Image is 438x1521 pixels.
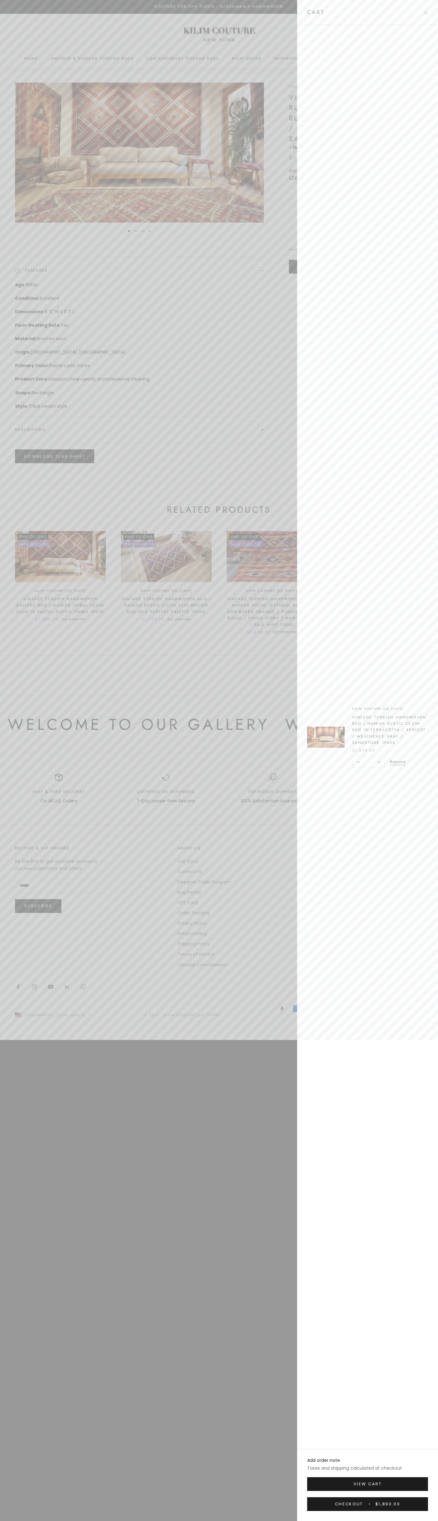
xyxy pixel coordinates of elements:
a: View cart [307,1477,428,1491]
button: Checkout$1,890.00 [307,1497,428,1511]
span: $1,890.00 [369,1501,400,1507]
p: Taxes and shipping calculated at checkout [307,1465,402,1472]
p: Cart [307,8,324,17]
a: Vintage Turkish Handwoven Rug | Manisa Rustic Cecim Rug in Terracotta / Apricot / Weathered Gray ... [352,714,428,746]
button: Add order note [307,1457,340,1464]
input: Change quantity [363,759,374,765]
a: Kilim Couture [US_STATE] [352,706,404,712]
sale-price: $1,890.00 [352,747,375,754]
a: Remove Vintage Turkish Handwoven Rug | Manisa Rustic Cecim Rug in Terracotta / Apricot / Weathere... [390,759,405,765]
